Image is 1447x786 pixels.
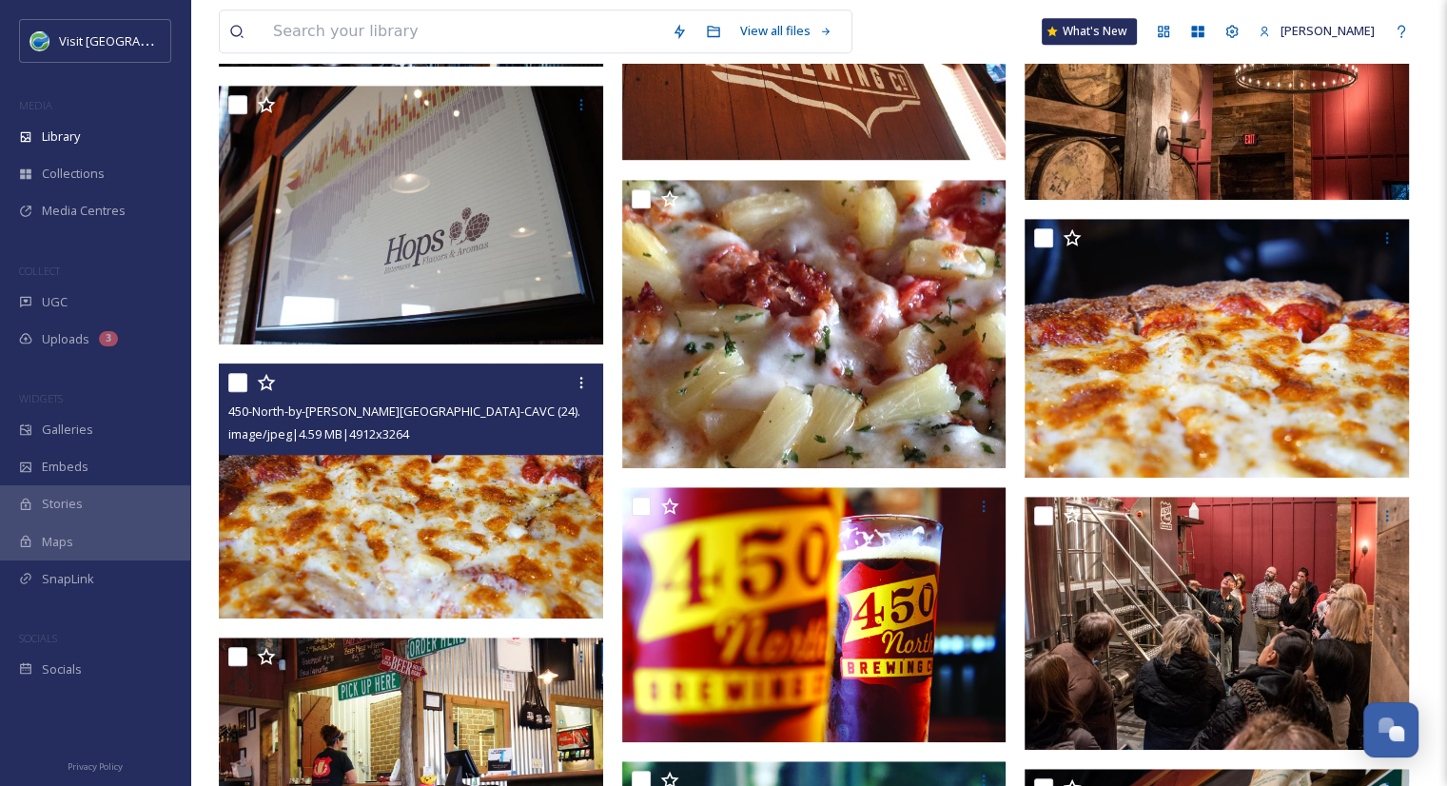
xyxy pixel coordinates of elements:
span: [PERSON_NAME] [1281,22,1375,39]
span: Socials [42,660,82,678]
span: Galleries [42,421,93,439]
span: WIDGETS [19,391,63,405]
span: Privacy Policy [68,760,123,773]
span: Visit [GEOGRAPHIC_DATA] [US_STATE] [59,31,274,49]
span: Library [42,128,80,146]
span: Stories [42,495,83,513]
span: SOCIALS [19,631,57,645]
a: View all files [731,12,842,49]
span: MEDIA [19,98,52,112]
button: Open Chat [1363,702,1418,757]
img: 450-North-by-Don-Nissen-CAVC (18).JPG [622,487,1007,742]
div: 3 [99,331,118,346]
span: Maps [42,533,73,551]
span: Uploads [42,330,89,348]
a: [PERSON_NAME] [1249,12,1384,49]
span: UGC [42,293,68,311]
span: SnapLink [42,570,94,588]
span: Collections [42,165,105,183]
img: 450-North-by-Don-Nissen-CAVC (24).JPG [219,364,603,619]
span: Embeds [42,458,88,476]
span: image/jpeg | 4.59 MB | 4912 x 3264 [228,425,409,442]
img: cvctwitlogo_400x400.jpg [30,31,49,50]
a: What's New [1042,18,1137,45]
a: Privacy Policy [68,754,123,776]
img: 450-North-by-Don-Nissen-CAVC (23).JPG [1025,219,1414,478]
img: 450-North-by-Don-Nissen-CAVC (54).JPG [622,180,1007,468]
span: 450-North-by-[PERSON_NAME][GEOGRAPHIC_DATA]-CAVC (24).JPG [228,402,600,420]
img: 450-North-by-Don-Nissen-CAVC (7).jpg [1025,497,1414,750]
span: COLLECT [19,264,60,278]
img: 450-North-by-Don-Nissen-CAVC (49).JPG [219,86,608,344]
span: Media Centres [42,202,126,220]
input: Search your library [264,10,662,52]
